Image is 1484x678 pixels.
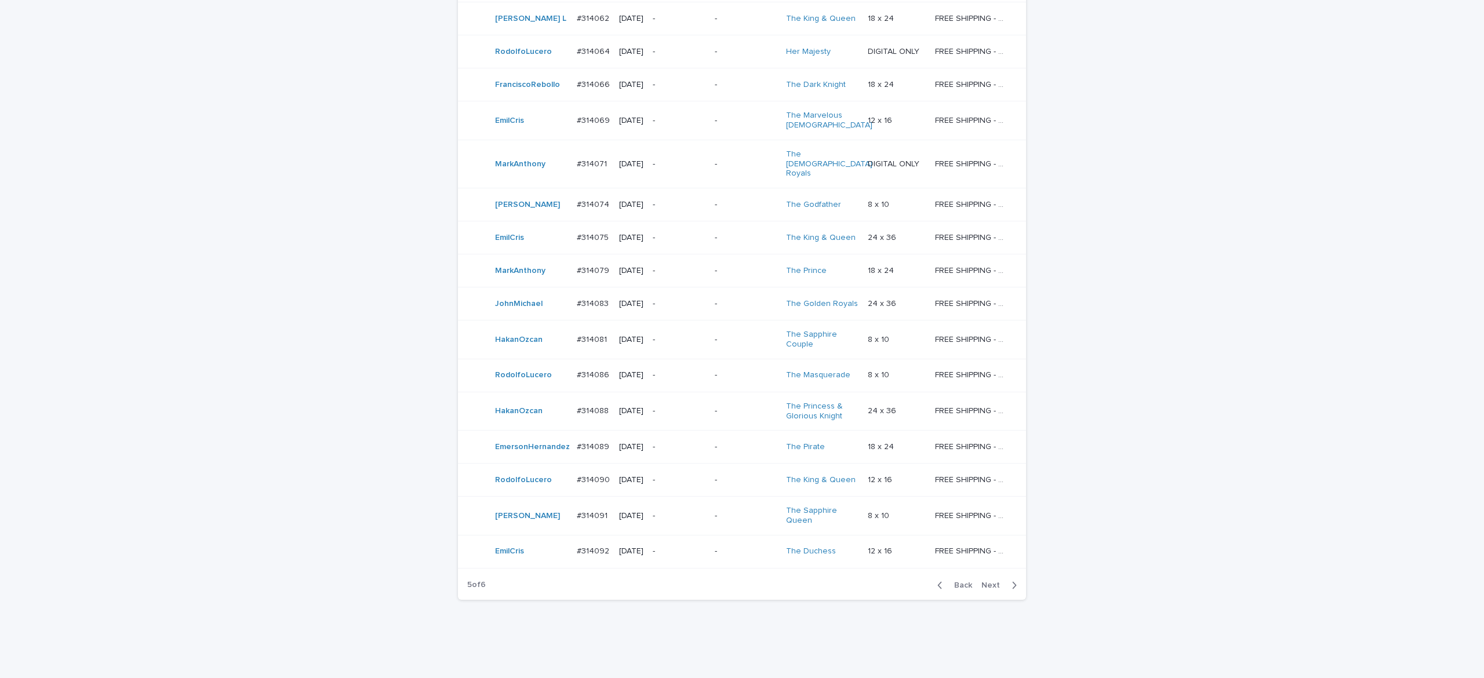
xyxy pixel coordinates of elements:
span: Back [947,581,972,589]
p: [DATE] [619,116,643,126]
p: - [653,14,705,24]
a: [PERSON_NAME] [495,511,560,521]
a: MarkAnthony [495,266,545,276]
p: - [653,233,705,243]
a: The King & Queen [786,233,856,243]
a: The Masquerade [786,370,850,380]
p: 5 of 6 [458,571,495,599]
a: RodolfoLucero [495,475,552,485]
p: FREE SHIPPING - preview in 1-2 business days, after your approval delivery will take 5-10 b.d. [935,509,1010,521]
p: - [653,511,705,521]
button: Next [977,580,1026,590]
p: 24 x 36 [868,297,899,309]
p: [DATE] [619,14,643,24]
p: [DATE] [619,299,643,309]
a: EmilCris [495,116,524,126]
p: [DATE] [619,266,643,276]
button: Back [928,580,977,590]
p: 18 x 24 [868,12,896,24]
a: JohnMichael [495,299,543,309]
p: - [653,546,705,556]
p: - [715,335,777,345]
p: #314090 [577,473,612,485]
a: RodolfoLucero [495,370,552,380]
tr: MarkAnthony #314071#314071 [DATE]--The [DEMOGRAPHIC_DATA] Royals DIGITAL ONLYDIGITAL ONLY FREE SH... [458,140,1026,188]
p: [DATE] [619,511,643,521]
tr: [PERSON_NAME] #314074#314074 [DATE]--The Godfather 8 x 108 x 10 FREE SHIPPING - preview in 1-2 bu... [458,188,1026,221]
p: FREE SHIPPING - preview in 1-2 business days, after your approval delivery will take 5-10 b.d. [935,368,1010,380]
p: FREE SHIPPING - preview in 1-2 business days, after your approval delivery will take 5-10 b.d. [935,333,1010,345]
p: [DATE] [619,80,643,90]
p: [DATE] [619,159,643,169]
p: 18 x 24 [868,264,896,276]
p: FREE SHIPPING - preview in 1-2 business days, after your approval delivery will take 5-10 b.d. [935,264,1010,276]
p: #314083 [577,297,611,309]
p: - [653,406,705,416]
p: FREE SHIPPING - preview in 1-2 business days, after your approval delivery will take 5-10 b.d. [935,404,1010,416]
p: 12 x 16 [868,544,894,556]
tr: EmilCris #314069#314069 [DATE]--The Marvelous [DEMOGRAPHIC_DATA] 12 x 1612 x 16 FREE SHIPPING - p... [458,101,1026,140]
a: RodolfoLucero [495,47,552,57]
p: - [715,370,777,380]
a: The [DEMOGRAPHIC_DATA] Royals [786,150,872,178]
p: - [715,47,777,57]
p: - [653,475,705,485]
p: 18 x 24 [868,78,896,90]
p: #314088 [577,404,611,416]
p: FREE SHIPPING - preview in 1-2 business days, after your approval delivery will take 5-10 b.d. [935,198,1010,210]
a: FranciscoRebollo [495,80,560,90]
a: [PERSON_NAME] L [495,14,566,24]
p: #314091 [577,509,610,521]
p: FREE SHIPPING - preview in 1-2 business days, after your approval delivery will take 5-10 b.d. [935,78,1010,90]
p: 24 x 36 [868,404,899,416]
a: The Dark Knight [786,80,846,90]
p: FREE SHIPPING - preview in 1-2 business days, after your approval delivery will take 5-10 b.d. [935,114,1010,126]
p: [DATE] [619,47,643,57]
a: The Marvelous [DEMOGRAPHIC_DATA] [786,111,872,130]
p: 12 x 16 [868,473,894,485]
p: - [715,511,777,521]
p: FREE SHIPPING - preview in 1-2 business days, after your approval delivery will take 5-10 b.d. [935,12,1010,24]
p: FREE SHIPPING - preview in 1-2 business days, after your approval delivery will take 5-10 b.d. [935,297,1010,309]
p: FREE SHIPPING - preview in 1-2 business days, after your approval delivery will take 5-10 b.d. [935,157,1010,169]
p: FREE SHIPPING - preview in 1-2 business days, after your approval delivery will take 5-10 b.d. [935,231,1010,243]
p: #314081 [577,333,609,345]
p: 8 x 10 [868,509,892,521]
p: [DATE] [619,546,643,556]
p: #314062 [577,12,612,24]
p: - [715,233,777,243]
p: [DATE] [619,442,643,452]
p: - [653,299,705,309]
p: - [653,80,705,90]
p: FREE SHIPPING - preview in 1-2 business days, after your approval delivery will take 5-10 b.d. [935,473,1010,485]
p: - [715,442,777,452]
tr: HakanOzcan #314081#314081 [DATE]--The Sapphire Couple 8 x 108 x 10 FREE SHIPPING - preview in 1-2... [458,320,1026,359]
p: - [715,159,777,169]
p: 12 x 16 [868,114,894,126]
p: - [653,370,705,380]
p: #314075 [577,231,611,243]
p: - [653,442,705,452]
tr: [PERSON_NAME] L #314062#314062 [DATE]--The King & Queen 18 x 2418 x 24 FREE SHIPPING - preview in... [458,2,1026,35]
p: - [653,266,705,276]
a: The Godfather [786,200,841,210]
tr: HakanOzcan #314088#314088 [DATE]--The Princess & Glorious Knight 24 x 3624 x 36 FREE SHIPPING - p... [458,392,1026,431]
a: EmersonHernandez [495,442,570,452]
a: HakanOzcan [495,406,543,416]
p: - [715,546,777,556]
span: Next [981,581,1007,589]
tr: EmersonHernandez #314089#314089 [DATE]--The Pirate 18 x 2418 x 24 FREE SHIPPING - preview in 1-2 ... [458,431,1026,464]
p: #314092 [577,544,612,556]
a: The Prince [786,266,827,276]
a: The Princess & Glorious Knight [786,402,859,421]
p: #314074 [577,198,612,210]
p: - [715,406,777,416]
a: The Duchess [786,546,836,556]
p: [DATE] [619,475,643,485]
p: - [653,47,705,57]
p: #314086 [577,368,612,380]
p: [DATE] [619,200,643,210]
a: [PERSON_NAME] [495,200,560,210]
a: Her Majesty [786,47,831,57]
p: - [653,159,705,169]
